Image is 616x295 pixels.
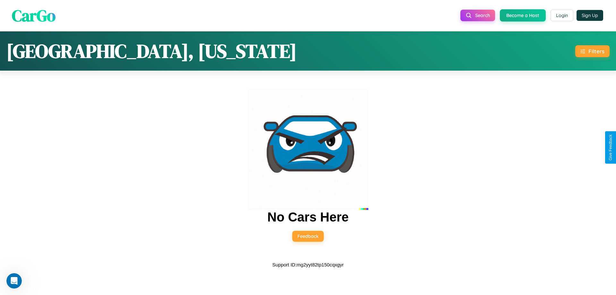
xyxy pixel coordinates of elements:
button: Filters [575,45,610,57]
span: CarGo [12,4,56,26]
h2: No Cars Here [267,210,348,224]
button: Become a Host [500,9,546,22]
iframe: Intercom live chat [6,273,22,289]
button: Feedback [292,231,324,242]
div: Filters [588,48,604,55]
span: Search [475,13,490,18]
button: Search [460,10,495,21]
button: Login [551,10,573,21]
button: Sign Up [577,10,603,21]
h1: [GEOGRAPHIC_DATA], [US_STATE] [6,38,297,64]
img: car [248,89,368,210]
p: Support ID: mg2yyt82tp150cqxgyr [272,260,344,269]
div: Give Feedback [608,134,613,161]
